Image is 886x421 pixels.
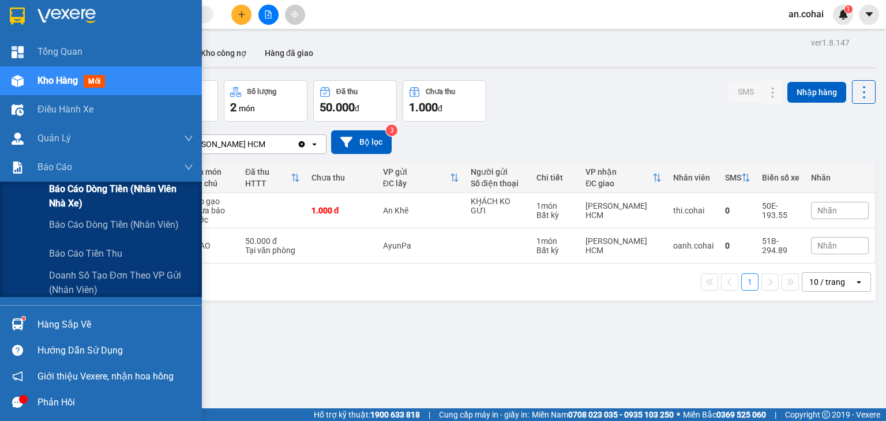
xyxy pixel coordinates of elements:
[725,173,741,182] div: SMS
[568,410,674,419] strong: 0708 023 035 - 0935 103 250
[336,88,358,96] div: Đã thu
[331,130,392,154] button: Bộ lọc
[811,36,850,49] div: ver 1.8.147
[239,104,255,113] span: món
[471,197,525,215] div: KHÁCH KO GỬI
[677,412,680,417] span: ⚪️
[471,167,525,176] div: Người gửi
[683,408,766,421] span: Miền Bắc
[310,140,319,149] svg: open
[297,140,306,149] svg: Clear value
[313,80,397,122] button: Đã thu50.000đ
[49,268,193,297] span: Doanh số tạo đơn theo VP gửi (nhân viên)
[779,7,833,21] span: an.cohai
[311,173,371,182] div: Chưa thu
[190,179,234,188] div: Ghi chú
[383,167,450,176] div: VP gửi
[536,246,574,255] div: Bất kỳ
[585,167,652,176] div: VP nhận
[585,236,662,255] div: [PERSON_NAME] HCM
[585,179,652,188] div: ĐC giao
[536,201,574,210] div: 1 món
[238,10,246,18] span: plus
[719,163,756,193] th: Toggle SortBy
[12,345,23,356] span: question-circle
[49,246,122,261] span: Báo cáo tiền thu
[716,410,766,419] strong: 0369 525 060
[245,246,300,255] div: Tại văn phòng
[37,316,193,333] div: Hàng sắp về
[12,318,24,330] img: warehouse-icon
[190,197,234,206] div: Bao gạo
[370,410,420,419] strong: 1900 633 818
[84,75,105,88] span: mới
[536,210,574,220] div: Bất kỳ
[184,134,193,143] span: down
[409,100,438,114] span: 1.000
[266,138,268,150] input: Selected Trần Phú HCM.
[383,241,459,250] div: AyunPa
[762,201,799,220] div: 50E-193.55
[258,5,279,25] button: file-add
[822,411,830,419] span: copyright
[536,236,574,246] div: 1 món
[10,7,25,25] img: logo-vxr
[314,408,420,421] span: Hỗ trợ kỹ thuật:
[532,408,674,421] span: Miền Nam
[741,273,759,291] button: 1
[580,163,667,193] th: Toggle SortBy
[22,317,25,320] sup: 1
[264,10,272,18] span: file-add
[184,138,265,150] div: [PERSON_NAME] HCM
[817,241,837,250] span: Nhãn
[245,179,291,188] div: HTTT
[725,206,750,215] div: 0
[37,44,82,59] span: Tổng Quan
[245,167,291,176] div: Đã thu
[725,241,750,250] div: 0
[377,163,465,193] th: Toggle SortBy
[438,104,442,113] span: đ
[12,75,24,87] img: warehouse-icon
[37,131,71,145] span: Quản Lý
[245,236,300,246] div: 50.000 đ
[673,241,714,250] div: oanh.cohai
[224,80,307,122] button: Số lượng2món
[311,206,371,215] div: 1.000 đ
[285,5,305,25] button: aim
[12,397,23,408] span: message
[37,394,193,411] div: Phản hồi
[844,5,853,13] sup: 1
[37,102,93,116] span: Điều hành xe
[230,100,236,114] span: 2
[37,75,78,86] span: Kho hàng
[673,206,714,215] div: thi.cohai
[12,371,23,382] span: notification
[787,82,846,103] button: Nhập hàng
[320,100,355,114] span: 50.000
[426,88,455,96] div: Chưa thu
[12,161,24,174] img: solution-icon
[809,276,845,288] div: 10 / trang
[811,173,869,182] div: Nhãn
[729,81,763,102] button: SMS
[291,10,299,18] span: aim
[762,236,799,255] div: 51B-294.89
[762,173,799,182] div: Biển số xe
[12,133,24,145] img: warehouse-icon
[239,163,306,193] th: Toggle SortBy
[184,163,193,172] span: down
[386,125,397,136] sup: 3
[190,167,234,176] div: Tên món
[37,369,174,384] span: Giới thiệu Vexere, nhận hoa hồng
[817,206,837,215] span: Nhãn
[247,88,276,96] div: Số lượng
[439,408,529,421] span: Cung cấp máy in - giấy in:
[49,182,193,210] span: Báo cáo dòng tiền (Nhân viên Nhà xe)
[838,9,849,20] img: icon-new-feature
[846,5,850,13] span: 1
[536,173,574,182] div: Chi tiết
[429,408,430,421] span: |
[256,39,322,67] button: Hàng đã giao
[383,179,450,188] div: ĐC lấy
